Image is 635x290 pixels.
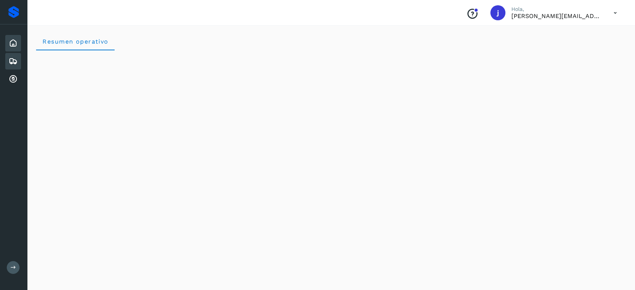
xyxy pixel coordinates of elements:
span: Resumen operativo [42,38,109,45]
p: Hola, [511,6,602,12]
p: javier@rfllogistics.com.mx [511,12,602,20]
div: Embarques [5,53,21,69]
div: Cuentas por cobrar [5,71,21,88]
div: Inicio [5,35,21,51]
